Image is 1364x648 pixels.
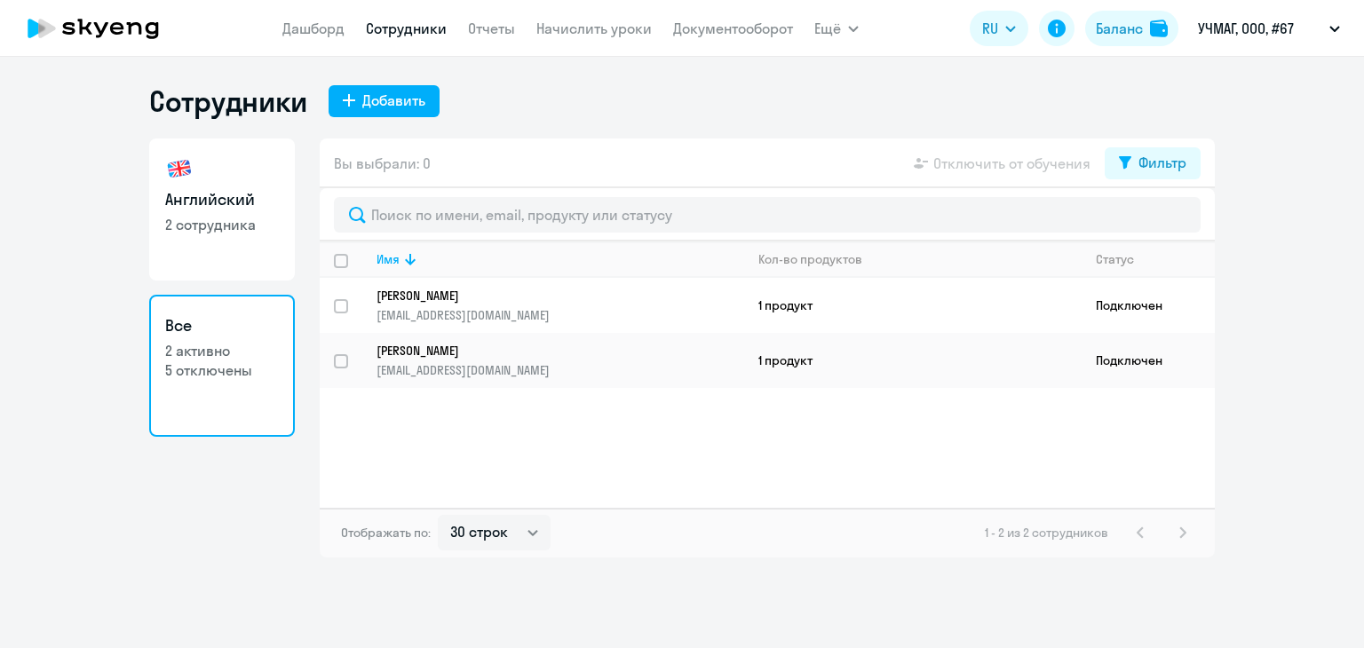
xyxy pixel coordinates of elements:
[329,85,440,117] button: Добавить
[362,90,425,111] div: Добавить
[149,295,295,437] a: Все2 активно5 отключены
[1189,7,1349,50] button: УЧМАГ, ООО, #67
[1096,251,1134,267] div: Статус
[165,360,279,380] p: 5 отключены
[149,138,295,281] a: Английский2 сотрудника
[165,154,194,183] img: english
[377,251,400,267] div: Имя
[1082,333,1215,388] td: Подключен
[744,333,1082,388] td: 1 продукт
[1198,18,1294,39] p: УЧМАГ, ООО, #67
[744,278,1082,333] td: 1 продукт
[814,18,841,39] span: Ещё
[341,525,431,541] span: Отображать по:
[673,20,793,37] a: Документооборот
[334,153,431,174] span: Вы выбрали: 0
[377,288,743,323] a: [PERSON_NAME][EMAIL_ADDRESS][DOMAIN_NAME]
[377,343,743,378] a: [PERSON_NAME][EMAIL_ADDRESS][DOMAIN_NAME]
[1150,20,1168,37] img: balance
[1096,18,1143,39] div: Баланс
[377,307,743,323] p: [EMAIL_ADDRESS][DOMAIN_NAME]
[377,343,719,359] p: [PERSON_NAME]
[165,341,279,360] p: 2 активно
[1138,152,1186,173] div: Фильтр
[366,20,447,37] a: Сотрудники
[149,83,307,119] h1: Сотрудники
[985,525,1108,541] span: 1 - 2 из 2 сотрудников
[334,197,1201,233] input: Поиск по имени, email, продукту или статусу
[377,251,743,267] div: Имя
[1105,147,1201,179] button: Фильтр
[758,251,1081,267] div: Кол-во продуктов
[468,20,515,37] a: Отчеты
[1082,278,1215,333] td: Подключен
[377,288,719,304] p: [PERSON_NAME]
[536,20,652,37] a: Начислить уроки
[1096,251,1214,267] div: Статус
[758,251,862,267] div: Кол-во продуктов
[165,215,279,234] p: 2 сотрудника
[165,314,279,337] h3: Все
[1085,11,1178,46] button: Балансbalance
[282,20,345,37] a: Дашборд
[377,362,743,378] p: [EMAIL_ADDRESS][DOMAIN_NAME]
[814,11,859,46] button: Ещё
[982,18,998,39] span: RU
[165,188,279,211] h3: Английский
[970,11,1028,46] button: RU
